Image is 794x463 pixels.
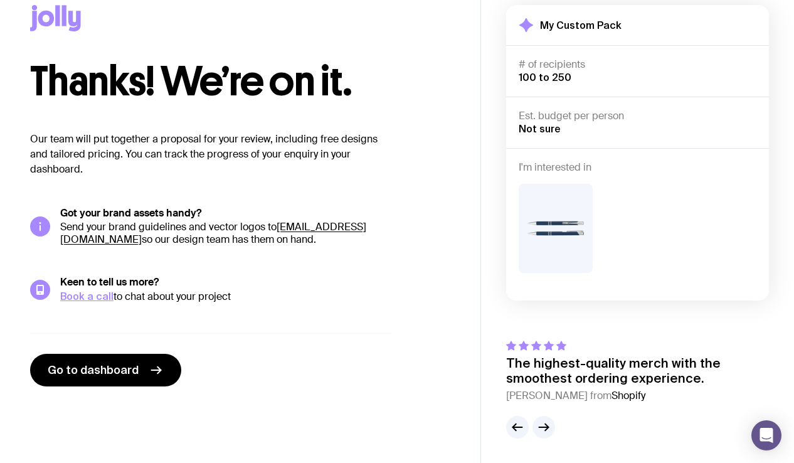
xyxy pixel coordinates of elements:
h4: # of recipients [519,58,756,71]
p: The highest-quality merch with the smoothest ordering experience. [506,356,769,386]
span: Shopify [611,389,645,402]
div: Open Intercom Messenger [751,420,781,450]
div: to chat about your project [60,290,391,303]
cite: [PERSON_NAME] from [506,388,769,403]
h4: I'm interested in [519,161,756,174]
h1: Thanks! We’re on it. [30,61,450,102]
span: Not sure [519,123,561,134]
span: 100 to 250 [519,72,571,83]
h5: Keen to tell us more? [60,276,391,289]
a: Go to dashboard [30,354,181,386]
p: Send your brand guidelines and vector logos to so our design team has them on hand. [60,221,391,246]
a: Book a call [60,290,114,302]
h5: Got your brand assets handy? [60,207,391,220]
h4: Est. budget per person [519,110,756,122]
a: [EMAIL_ADDRESS][DOMAIN_NAME] [60,220,366,246]
p: Our team will put together a proposal for your review, including free designs and tailored pricin... [30,132,391,177]
span: Go to dashboard [48,363,139,378]
h2: My Custom Pack [540,19,622,31]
